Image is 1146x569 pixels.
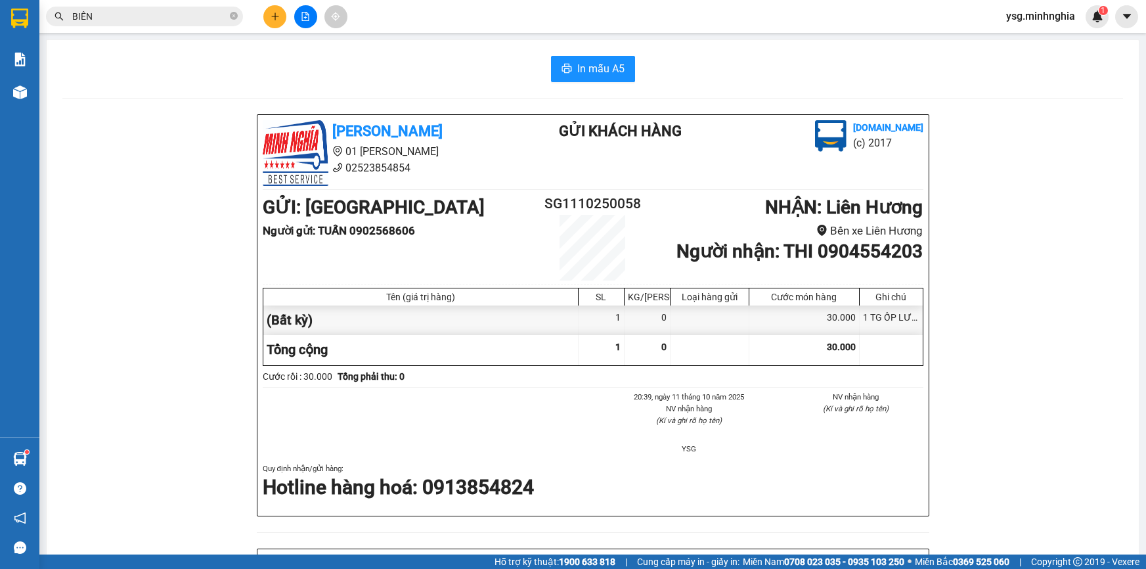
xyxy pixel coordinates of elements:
button: caret-down [1115,5,1138,28]
h2: SG1110250058 [538,193,648,215]
div: 1 [579,306,625,335]
span: Hỗ trợ kỹ thuật: [495,555,615,569]
img: warehouse-icon [13,85,27,99]
li: 01 [PERSON_NAME] [263,143,507,160]
span: close-circle [230,12,238,20]
div: Quy định nhận/gửi hàng : [263,463,923,501]
div: Cước rồi : 30.000 [263,369,332,384]
button: plus [263,5,286,28]
img: icon-new-feature [1091,11,1103,22]
span: Tổng cộng [267,342,328,357]
sup: 1 [1099,6,1108,15]
strong: 0369 525 060 [953,557,1009,567]
span: | [625,555,627,569]
span: Cung cấp máy in - giấy in: [637,555,739,569]
span: | [1019,555,1021,569]
b: [DOMAIN_NAME] [853,122,923,133]
sup: 1 [25,450,29,454]
b: Gửi khách hàng [559,123,682,139]
span: 1 [615,342,621,352]
li: YSG [622,443,757,455]
i: (Kí và ghi rõ họ tên) [823,404,889,413]
span: file-add [301,12,310,21]
span: environment [332,146,343,156]
img: logo-vxr [11,9,28,28]
span: message [14,541,26,554]
span: plus [271,12,280,21]
div: Tên (giá trị hàng) [267,292,575,302]
i: (Kí và ghi rõ họ tên) [656,416,722,425]
div: Cước món hàng [753,292,856,302]
li: NV nhận hàng [622,403,757,415]
li: 20:39, ngày 11 tháng 10 năm 2025 [622,391,757,403]
div: 30.000 [749,306,860,335]
span: environment [816,225,827,236]
input: Tìm tên, số ĐT hoặc mã đơn [72,9,227,24]
span: question-circle [14,482,26,495]
b: Người gửi : TUẤN 0902568606 [263,224,415,237]
li: (c) 2017 [853,135,923,151]
span: aim [331,12,340,21]
strong: Hotline hàng hoá: 0913854824 [263,476,534,499]
span: printer [562,63,572,76]
span: 1 [1101,6,1105,15]
strong: 1900 633 818 [559,557,615,567]
span: ysg.minhnghia [996,8,1086,24]
span: ⚪️ [908,559,912,564]
span: copyright [1073,557,1082,566]
div: KG/[PERSON_NAME] [628,292,667,302]
b: [PERSON_NAME] [332,123,443,139]
b: NHẬN : Liên Hương [765,196,923,218]
span: notification [14,512,26,524]
div: Loại hàng gửi [674,292,745,302]
span: Miền Bắc [915,555,1009,569]
span: 30.000 [827,342,856,352]
img: warehouse-icon [13,452,27,466]
li: Bến xe Liên Hương [648,222,923,240]
li: 02523854854 [263,160,507,176]
div: (Bất kỳ) [263,306,579,335]
div: 0 [625,306,671,335]
span: search [55,12,64,21]
button: printerIn mẫu A5 [551,56,635,82]
b: Tổng phải thu: 0 [338,371,405,382]
img: solution-icon [13,53,27,66]
span: 0 [661,342,667,352]
b: Người nhận : THI 0904554203 [676,240,923,262]
strong: 0708 023 035 - 0935 103 250 [784,557,904,567]
li: NV nhận hàng [788,391,923,403]
span: caret-down [1121,11,1133,22]
span: In mẫu A5 [577,60,625,77]
div: SL [582,292,621,302]
b: GỬI : [GEOGRAPHIC_DATA] [263,196,485,218]
div: 1 TG ỐP LƯNG [860,306,923,335]
div: Ghi chú [863,292,919,302]
img: logo.jpg [815,120,847,152]
span: phone [332,162,343,173]
span: close-circle [230,11,238,23]
span: Miền Nam [743,555,904,569]
img: logo.jpg [263,120,328,186]
button: aim [324,5,347,28]
button: file-add [294,5,317,28]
